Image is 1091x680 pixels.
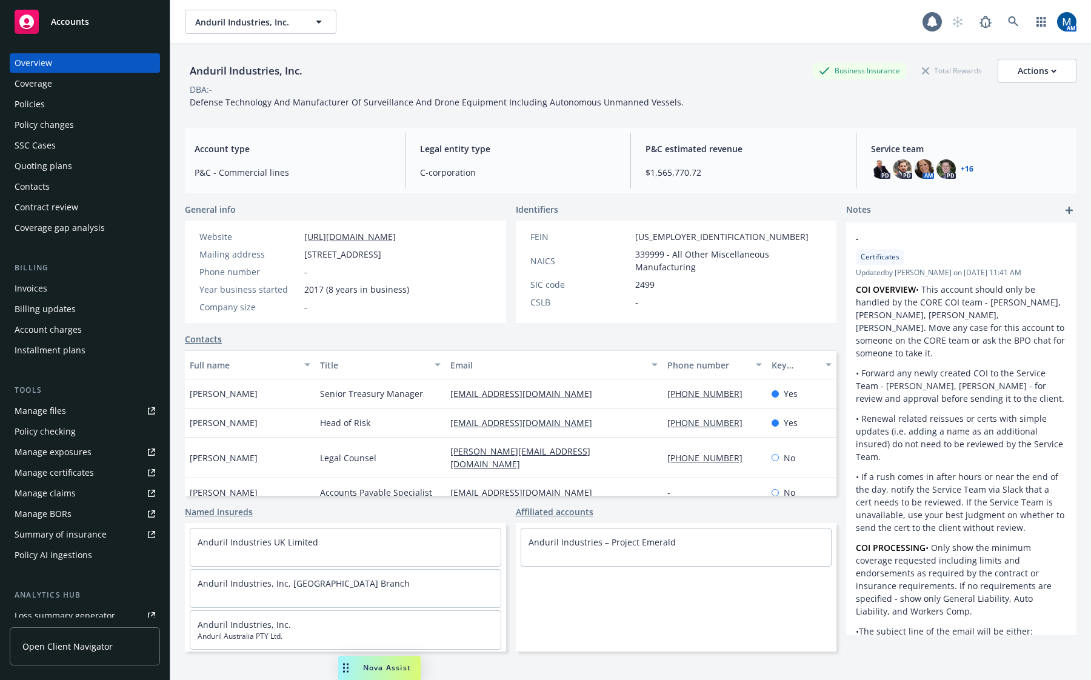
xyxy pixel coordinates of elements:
div: Manage exposures [15,442,92,462]
div: Policy checking [15,422,76,441]
span: Anduril Industries, Inc. [195,16,300,28]
div: Manage claims [15,484,76,503]
div: SIC code [530,278,630,291]
div: Summary of insurance [15,525,107,544]
a: SSC Cases [10,136,160,155]
div: Year business started [199,283,299,296]
button: Email [445,350,662,379]
span: [PERSON_NAME] [190,416,258,429]
div: Policy changes [15,115,74,135]
div: Overview [15,53,52,73]
a: Affiliated accounts [516,505,593,518]
div: Key contact [772,359,818,372]
a: [EMAIL_ADDRESS][DOMAIN_NAME] [450,487,602,498]
button: Anduril Industries, Inc. [185,10,336,34]
img: photo [936,159,956,179]
img: photo [871,159,890,179]
div: Title [320,359,427,372]
span: Updated by [PERSON_NAME] on [DATE] 11:41 AM [856,267,1067,278]
img: photo [893,159,912,179]
div: Mailing address [199,248,299,261]
a: Summary of insurance [10,525,160,544]
span: - [304,301,307,313]
a: Anduril Industries, Inc, [GEOGRAPHIC_DATA] Branch [198,578,410,589]
div: Business Insurance [813,63,906,78]
span: Nova Assist [363,662,411,673]
span: Yes [784,416,798,429]
p: • This account should only be handled by the CORE COI team - [PERSON_NAME], [PERSON_NAME], [PERSO... [856,283,1067,359]
span: Legal entity type [420,142,616,155]
span: Open Client Navigator [22,640,113,653]
a: Start snowing [946,10,970,34]
div: Manage BORs [15,504,72,524]
span: C-corporation [420,166,616,179]
span: Accounts [51,17,89,27]
div: Anduril Industries, Inc. [185,63,307,79]
div: Manage certificates [15,463,94,482]
a: Switch app [1029,10,1053,34]
div: Analytics hub [10,589,160,601]
button: Nova Assist [338,656,421,680]
div: Loss summary generator [15,606,115,625]
span: - [635,296,638,308]
div: NAICS [530,255,630,267]
button: Phone number [662,350,767,379]
span: Anduril Australia PTY Ltd. [198,631,493,642]
a: [EMAIL_ADDRESS][DOMAIN_NAME] [450,417,602,428]
p: • Only show the minimum coverage requested including limits and endorsements as required by the c... [856,541,1067,618]
div: Coverage [15,74,52,93]
span: Identifiers [516,203,558,216]
span: [PERSON_NAME] [190,486,258,499]
div: Account charges [15,320,82,339]
div: Full name [190,359,297,372]
a: Manage certificates [10,463,160,482]
a: Policies [10,95,160,114]
a: Policy changes [10,115,160,135]
a: Coverage [10,74,160,93]
div: Actions [1018,59,1056,82]
a: Report a Bug [973,10,998,34]
a: [PHONE_NUMBER] [667,452,752,464]
a: Contacts [10,177,160,196]
p: • Renewal related reissues or certs with simple updates (i.e. adding a name as an additional insu... [856,412,1067,463]
div: SSC Cases [15,136,56,155]
a: Overview [10,53,160,73]
span: 2017 (8 years in business) [304,283,409,296]
div: Tools [10,384,160,396]
div: Coverage gap analysis [15,218,105,238]
a: Manage claims [10,484,160,503]
span: - [856,232,1035,245]
span: [US_EMPLOYER_IDENTIFICATION_NUMBER] [635,230,809,243]
strong: COI OVERVIEW [856,284,916,295]
span: $1,565,770.72 [646,166,841,179]
div: Policies [15,95,45,114]
button: Actions [998,59,1076,83]
div: Quoting plans [15,156,72,176]
div: CSLB [530,296,630,308]
div: Website [199,230,299,243]
span: - [304,265,307,278]
div: Contract review [15,198,78,217]
div: Total Rewards [916,63,988,78]
div: FEIN [530,230,630,243]
span: Accounts Payable Specialist [320,486,432,499]
span: Senior Treasury Manager [320,387,423,400]
a: Search [1001,10,1026,34]
div: Email [450,359,644,372]
div: Phone number [199,265,299,278]
span: [PERSON_NAME] [190,452,258,464]
a: Named insureds [185,505,253,518]
span: General info [185,203,236,216]
img: photo [915,159,934,179]
img: photo [1057,12,1076,32]
button: Key contact [767,350,836,379]
a: Policy checking [10,422,160,441]
a: [URL][DOMAIN_NAME] [304,231,396,242]
div: Billing updates [15,299,76,319]
span: Certificates [861,252,899,262]
a: - [667,487,680,498]
a: Policy AI ingestions [10,545,160,565]
a: Account charges [10,320,160,339]
a: add [1062,203,1076,218]
button: Title [315,350,445,379]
